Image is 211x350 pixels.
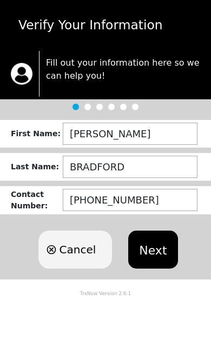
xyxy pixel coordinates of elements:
[11,189,63,212] div: Contact Number :
[11,63,32,85] img: trx now logo
[38,231,112,269] button: Cancel
[63,189,197,211] input: (123) 456-7890
[4,16,207,35] div: Verify Your Information
[63,156,197,178] input: ex: DOE
[128,231,177,269] button: Next
[63,123,197,145] input: ex: JOHN
[11,128,63,139] div: First Name :
[46,56,200,82] p: Fill out your information here so we can help you!
[59,241,96,258] span: Cancel
[11,161,63,173] div: Last Name :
